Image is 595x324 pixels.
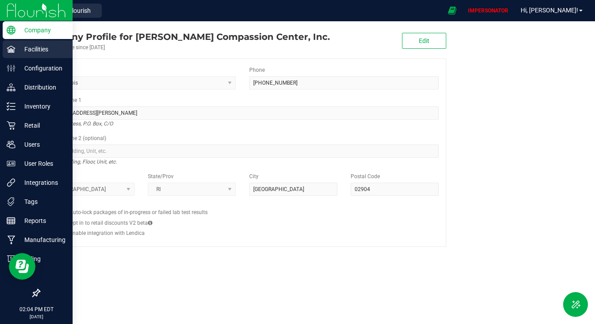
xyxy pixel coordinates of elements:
label: Postal Code [351,172,380,180]
inline-svg: Billing [7,254,15,263]
p: User Roles [15,158,69,169]
label: Enable integration with Lendica [70,229,145,237]
inline-svg: Integrations [7,178,15,187]
div: Thomas C. Slater Compassion Center, Inc. [39,30,330,43]
span: Open Ecommerce Menu [442,2,462,19]
input: Suite, Building, Unit, etc. [46,144,439,158]
p: Inventory [15,101,69,112]
input: Address [46,106,439,120]
button: Toggle Menu [563,292,588,317]
label: Opt in to retail discounts V2 beta [70,219,152,227]
p: Distribution [15,82,69,93]
p: Manufacturing [15,234,69,245]
inline-svg: Manufacturing [7,235,15,244]
p: Facilities [15,44,69,55]
inline-svg: Company [7,26,15,35]
div: Account active since [DATE] [39,43,330,51]
label: Auto-lock packages of in-progress or failed lab test results [70,208,208,216]
i: Street address, P.O. Box, C/O [46,118,113,129]
input: Postal Code [351,183,439,196]
input: (123) 456-7890 [249,76,439,90]
p: Company [15,25,69,35]
inline-svg: Facilities [7,45,15,54]
label: Phone [249,66,265,74]
iframe: Resource center [9,253,35,280]
inline-svg: Retail [7,121,15,130]
span: Hi, [PERSON_NAME]! [521,7,578,14]
p: Tags [15,196,69,207]
input: City [249,183,337,196]
p: Reports [15,215,69,226]
p: [DATE] [4,313,69,320]
label: State/Prov [148,172,174,180]
button: Edit [402,33,446,49]
inline-svg: Reports [7,216,15,225]
p: Configuration [15,63,69,74]
inline-svg: Users [7,140,15,149]
p: Integrations [15,177,69,188]
span: Edit [419,37,429,44]
inline-svg: Tags [7,197,15,206]
p: Users [15,139,69,150]
i: Suite, Building, Floor, Unit, etc. [46,156,117,167]
p: IMPERSONATOR [464,7,512,15]
p: 02:04 PM EDT [4,305,69,313]
p: Retail [15,120,69,131]
label: Address Line 2 (optional) [46,134,106,142]
h2: Configs [46,203,439,208]
inline-svg: Configuration [7,64,15,73]
p: Billing [15,254,69,264]
label: City [249,172,259,180]
inline-svg: User Roles [7,159,15,168]
inline-svg: Distribution [7,83,15,92]
inline-svg: Inventory [7,102,15,111]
